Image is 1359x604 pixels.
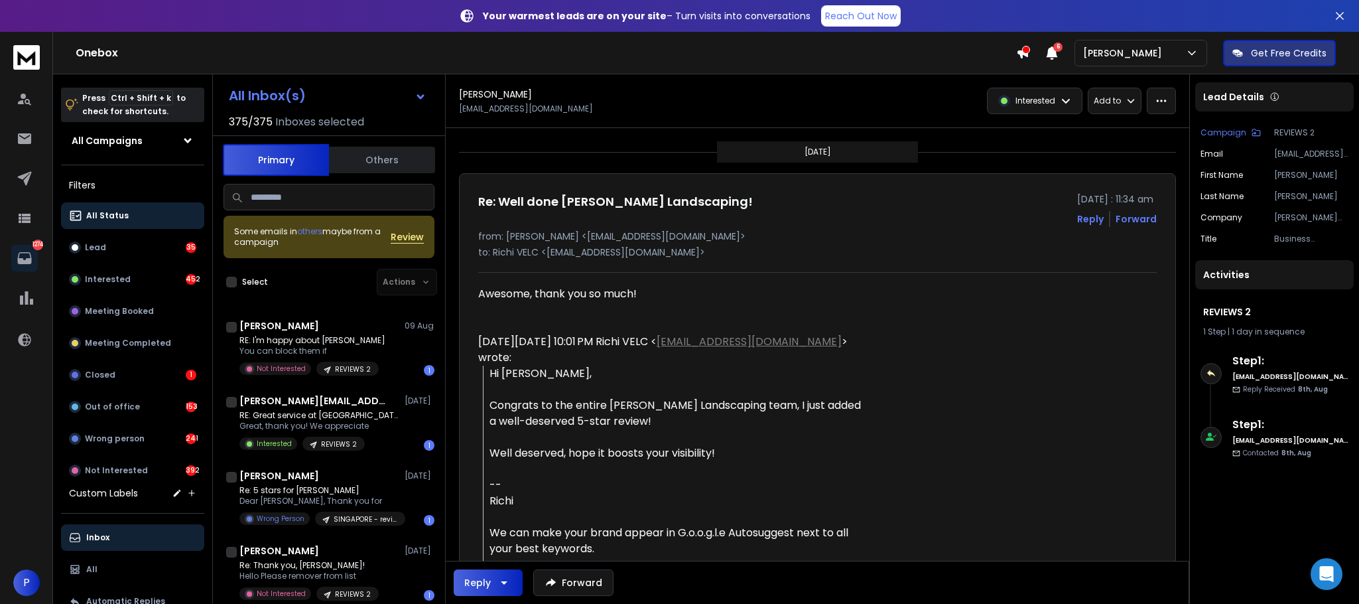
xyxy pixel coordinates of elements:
button: Review [391,230,424,244]
button: P [13,569,40,596]
button: Forward [533,569,614,596]
p: Business Development / Commercial Sales [1274,234,1348,244]
p: Dear [PERSON_NAME], Thank you for [239,496,399,506]
p: SINGAPORE - reviews [334,514,397,524]
div: 1 [424,365,434,376]
button: Meeting Booked [61,298,204,325]
div: -- [489,477,866,493]
h6: [EMAIL_ADDRESS][DOMAIN_NAME] [1232,435,1348,445]
h6: Step 1 : [1232,353,1348,369]
p: Campaign [1200,127,1246,138]
p: Great, thank you! We appreciate [239,421,399,431]
p: Interested [257,439,292,449]
div: 1 [424,515,434,526]
p: Meeting Completed [85,338,171,348]
div: Richi [489,493,866,509]
span: 8th, Aug [1281,448,1311,458]
p: RE: Great service at [GEOGRAPHIC_DATA] [239,410,399,421]
button: Out of office153 [61,394,204,420]
div: Hi [PERSON_NAME], [489,366,866,382]
div: Well deserved, hope it boosts your visibility! [489,445,866,461]
button: Meeting Completed [61,330,204,356]
p: [PERSON_NAME] [1274,191,1348,202]
button: Inbox [61,524,204,551]
button: All [61,556,204,583]
div: Open Intercom Messenger [1311,558,1342,590]
span: 1 Step [1203,326,1226,337]
p: [EMAIL_ADDRESS][DOMAIN_NAME] [1274,149,1348,159]
h1: [PERSON_NAME] [239,544,319,558]
h1: All Inbox(s) [229,89,306,102]
div: [DATE][DATE] 10:01 PM Richi VELC < > wrote: [478,334,866,366]
button: Interested452 [61,266,204,293]
button: All Status [61,202,204,229]
div: 452 [186,274,196,285]
img: logo [13,45,40,70]
button: Campaign [1200,127,1261,138]
p: Not Interested [85,465,148,476]
p: Wrong Person [257,514,304,524]
p: Title [1200,234,1216,244]
p: [DATE] [805,147,831,157]
p: Add to [1094,96,1121,106]
p: Re: 5 stars for [PERSON_NAME] [239,485,399,496]
button: Others [329,145,435,175]
p: Reach Out Now [825,9,897,23]
p: Not Interested [257,364,306,374]
button: Reply [1077,212,1104,226]
p: Re: Thank you, [PERSON_NAME]! [239,560,379,571]
p: 1274 [32,240,43,250]
span: 8th, Aug [1298,384,1328,394]
p: [DATE] [405,396,434,406]
div: Some emails in maybe from a campaign [234,226,391,248]
p: – Turn visits into conversations [483,9,810,23]
p: Not Interested [257,589,306,599]
div: Reply [464,576,491,589]
span: Ctrl + Shift + k [109,90,173,106]
p: Hello Please remover from list [239,571,379,581]
p: REVIEWS 2 [321,439,357,449]
button: Closed1 [61,362,204,388]
div: Congrats to the entire [PERSON_NAME] Landscaping team, I just added a well-deserved 5-star review! [489,398,866,429]
p: Get Free Credits [1251,46,1327,60]
button: All Campaigns [61,127,204,154]
button: Primary [223,144,329,176]
p: REVIEWS 2 [335,589,371,599]
p: Interested [85,274,131,285]
h1: Re: Well done [PERSON_NAME] Landscaping! [478,192,753,211]
p: 09 Aug [405,321,434,331]
h6: Step 1 : [1232,417,1348,433]
p: All Status [86,210,129,221]
div: 1 [186,370,196,380]
span: 1 day in sequence [1232,326,1305,337]
p: Company [1200,212,1242,223]
button: Lead35 [61,234,204,261]
button: All Inbox(s) [218,82,437,109]
h1: REVIEWS 2 [1203,305,1346,319]
p: Press to check for shortcuts. [82,92,186,118]
button: Reply [454,569,523,596]
button: Wrong person241 [61,425,204,452]
h1: [PERSON_NAME] [239,319,319,333]
h6: [EMAIL_ADDRESS][DOMAIN_NAME] [1232,372,1348,382]
p: [EMAIL_ADDRESS][DOMAIN_NAME] [459,104,593,114]
p: Interested [1015,96,1055,106]
div: | [1203,327,1346,337]
p: RE: I'm happy about [PERSON_NAME] [239,335,385,346]
p: Closed [85,370,115,380]
div: 1 [424,440,434,451]
div: 392 [186,465,196,476]
p: [DATE] [405,546,434,556]
button: Get Free Credits [1223,40,1336,66]
p: Contacted [1243,448,1311,458]
h1: [PERSON_NAME] [239,469,319,483]
p: Wrong person [85,433,145,444]
span: 375 / 375 [229,114,273,130]
div: 35 [186,242,196,253]
h3: Filters [61,176,204,194]
strong: Your warmest leads are on your site [483,9,667,23]
div: We can make your brand appear in G.o.o.g.l.e Autosuggest next to all your best keywords. [489,525,866,557]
